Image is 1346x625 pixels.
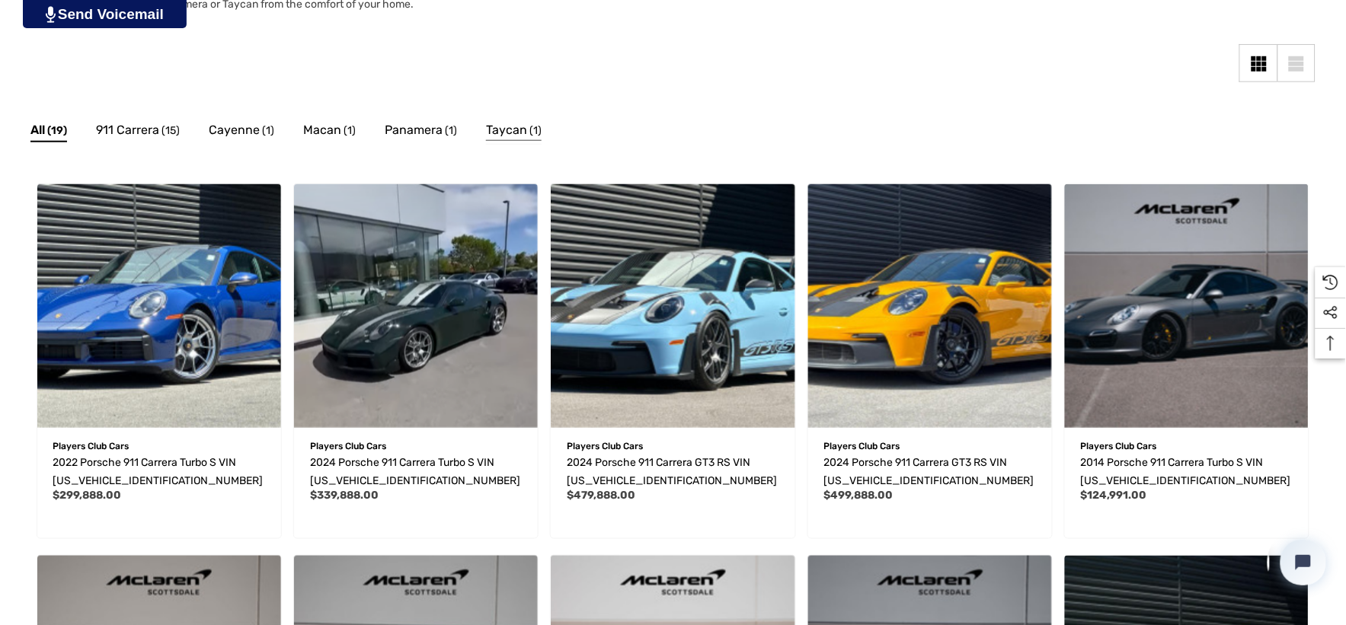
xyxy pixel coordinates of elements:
span: (1) [445,121,457,141]
span: (15) [161,121,180,141]
span: Panamera [385,120,443,140]
span: (1) [529,121,542,141]
a: 2024 Porsche 911 Carrera GT3 RS VIN WP0AF2A97RS273868,$479,888.00 [551,184,794,428]
p: Players Club Cars [1081,436,1293,456]
img: For Sale: 2024 Porsche 911 Carrera Turbo S VIN WP0AD2A93RS253171 [294,184,538,428]
a: 2024 Porsche 911 Carrera Turbo S VIN WP0AD2A93RS253171,$339,888.00 [294,184,538,428]
span: $479,888.00 [567,489,635,502]
a: Button Go To Sub Category Cayenne [209,120,274,145]
span: Macan [303,120,341,140]
a: List View [1277,44,1316,82]
a: 2024 Porsche 911 Carrera Turbo S VIN WP0AD2A93RS253171,$339,888.00 [310,454,522,490]
a: Button Go To Sub Category Macan [303,120,356,145]
img: For Sale: 2024 Porsche 911 Carrera GT3 RS VIN WP0AF2A97RS273868 [551,184,794,428]
a: 2024 Porsche 911 Carrera GT3 RS VIN WP0AF2A90RS272464,$499,888.00 [808,184,1052,428]
svg: Top [1316,336,1346,351]
a: 2014 Porsche 911 Carrera Turbo S VIN WP0AD2A9XES167625,$124,991.00 [1081,454,1293,490]
span: $124,991.00 [1081,489,1147,502]
span: 2022 Porsche 911 Carrera Turbo S VIN [US_VEHICLE_IDENTIFICATION_NUMBER] [53,456,264,487]
a: 2024 Porsche 911 Carrera GT3 RS VIN WP0AF2A97RS273868,$479,888.00 [567,454,779,490]
p: Players Club Cars [567,436,779,456]
p: Players Club Cars [53,436,265,456]
span: $339,888.00 [310,489,379,502]
span: Taycan [486,120,527,140]
span: (19) [47,121,67,141]
svg: Social Media [1323,305,1338,320]
a: 2014 Porsche 911 Carrera Turbo S VIN WP0AD2A9XES167625,$124,991.00 [1065,184,1309,428]
img: For Sale: 2014 Porsche 911 Carrera Turbo S VIN WP0AD2A9XES167625 [1065,184,1309,428]
span: $499,888.00 [824,489,894,502]
a: Button Go To Sub Category Taycan [486,120,542,145]
span: (1) [262,121,274,141]
img: For Sale: 2024 Porsche 911 Carrera GT3 RS VIN WP0AF2A90RS272464 [808,184,1052,428]
span: 2024 Porsche 911 Carrera Turbo S VIN [US_VEHICLE_IDENTIFICATION_NUMBER] [310,456,520,487]
span: $299,888.00 [53,489,122,502]
a: Button Go To Sub Category Panamera [385,120,457,145]
a: 2022 Porsche 911 Carrera Turbo S VIN WP0AD2A94NS255103,$299,888.00 [37,184,281,428]
iframe: Tidio Chat [1268,527,1339,598]
svg: Recently Viewed [1323,275,1338,290]
span: (1) [344,121,356,141]
span: 2014 Porsche 911 Carrera Turbo S VIN [US_VEHICLE_IDENTIFICATION_NUMBER] [1081,456,1291,487]
a: Button Go To Sub Category 911 Carrera [96,120,180,145]
span: 2024 Porsche 911 Carrera GT3 RS VIN [US_VEHICLE_IDENTIFICATION_NUMBER] [824,456,1034,487]
a: 2022 Porsche 911 Carrera Turbo S VIN WP0AD2A94NS255103,$299,888.00 [53,454,265,490]
span: 911 Carrera [96,120,159,140]
span: Cayenne [209,120,260,140]
a: 2024 Porsche 911 Carrera GT3 RS VIN WP0AF2A90RS272464,$499,888.00 [824,454,1036,490]
a: Grid View [1239,44,1277,82]
img: PjwhLS0gR2VuZXJhdG9yOiBHcmF2aXQuaW8gLS0+PHN2ZyB4bWxucz0iaHR0cDovL3d3dy53My5vcmcvMjAwMC9zdmciIHhtb... [46,6,56,23]
span: All [30,120,45,140]
p: Players Club Cars [824,436,1036,456]
p: Players Club Cars [310,436,522,456]
img: For Sale: 2022 Porsche 911 Carrera Turbo S VIN WP0AD2A94NS255103 [37,184,281,428]
span: 2024 Porsche 911 Carrera GT3 RS VIN [US_VEHICLE_IDENTIFICATION_NUMBER] [567,456,777,487]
